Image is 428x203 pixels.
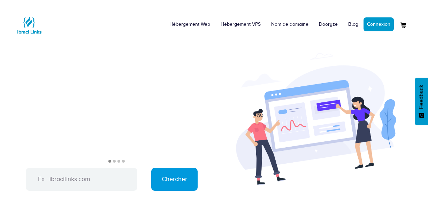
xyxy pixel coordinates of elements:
img: Logo Ibraci Links [15,11,43,39]
a: Connexion [364,17,394,31]
a: Hébergement Web [164,14,215,35]
span: Feedback [418,85,425,109]
a: Blog [343,14,364,35]
a: Logo Ibraci Links [15,5,43,39]
input: Chercher [151,168,198,191]
button: Feedback - Afficher l’enquête [415,78,428,125]
a: Dooryze [314,14,343,35]
input: Ex : ibracilinks.com [26,168,137,191]
a: Nom de domaine [266,14,314,35]
a: Hébergement VPS [215,14,266,35]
